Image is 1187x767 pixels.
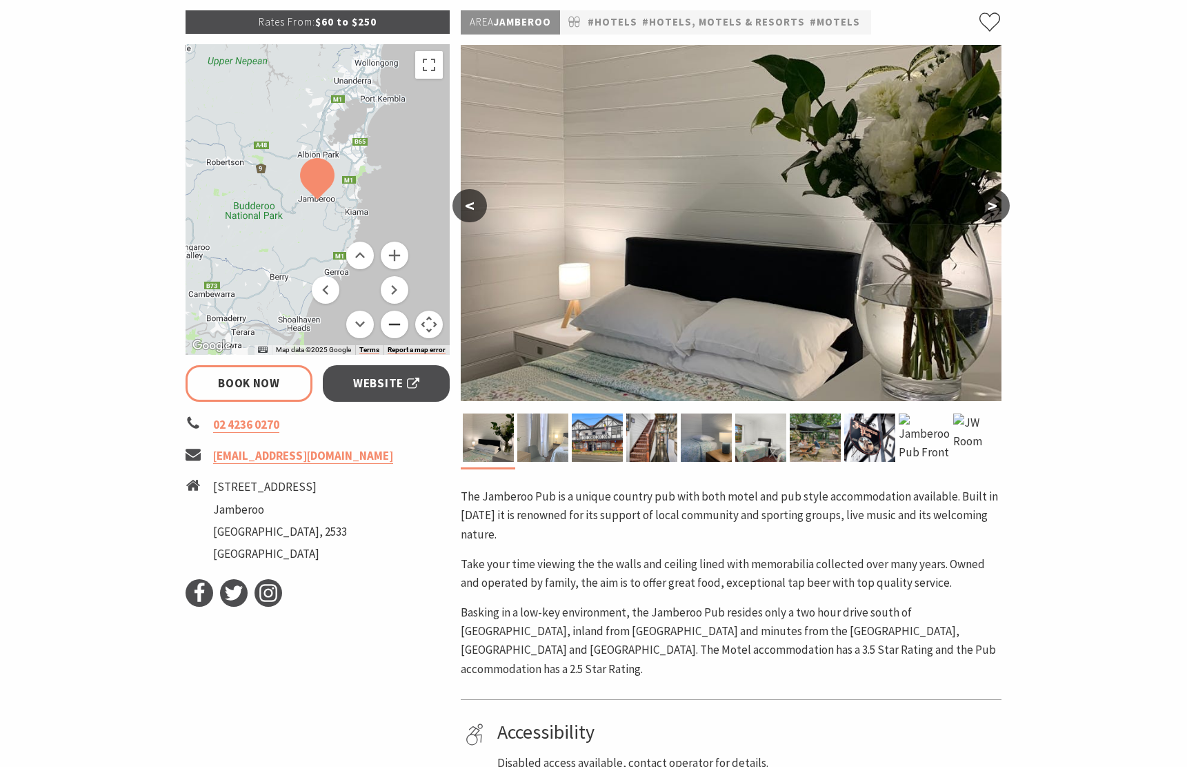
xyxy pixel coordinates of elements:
a: #Hotels [588,14,637,31]
button: Keyboard shortcuts [258,345,268,355]
p: The Jamberoo Pub is a unique country pub with both motel and pub style accommodation available. B... [461,487,1001,544]
img: Google [189,337,235,355]
img: Pub Style Room 4 [517,414,568,462]
span: Rates From: [259,15,315,28]
img: Jamberoo Pub from street [572,414,623,462]
span: Area [470,15,494,28]
a: Report a map error [388,346,446,354]
p: Basking in a low-key environment, the Jamberoo Pub resides only a two hour drive south of [GEOGRA... [461,603,1001,679]
a: Website [323,365,450,402]
li: [GEOGRAPHIC_DATA], 2533 [213,523,347,541]
img: Beer Garden rear of Pub [790,414,841,462]
a: [EMAIL_ADDRESS][DOMAIN_NAME] [213,448,393,464]
li: Jamberoo [213,501,347,519]
img: Pub Style Room 9 [461,45,1001,401]
button: Move down [346,311,374,338]
button: Zoom in [381,242,408,269]
a: #Hotels, Motels & Resorts [642,14,805,31]
img: Sign at front of pub [844,414,895,462]
img: Jamberoo Pub Front View [899,414,950,462]
p: Take your time viewing the the walls and ceiling lined with memorabilia collected over many years... [461,555,1001,592]
img: JW Room [953,414,1004,462]
button: > [975,189,1010,222]
button: Move right [381,276,408,304]
a: Open this area in Google Maps (opens a new window) [189,337,235,355]
button: Map camera controls [415,311,443,338]
button: Move up [346,242,374,269]
button: Zoom out [381,311,408,338]
span: Map data ©2025 Google [276,346,351,353]
img: Pub Style Room 3 [681,414,732,462]
button: Toggle fullscreen view [415,51,443,79]
button: < [452,189,487,222]
p: $60 to $250 [186,10,450,34]
a: 02 4236 0270 [213,417,279,433]
img: Room 6 Group Pub Stay [735,414,786,462]
img: Stairs middle of building to upstairs accommodation [626,414,677,462]
a: Book Now [186,365,313,402]
li: [GEOGRAPHIC_DATA] [213,545,347,563]
h4: Accessibility [497,721,997,744]
p: Jamberoo [461,10,560,35]
a: Terms (opens in new tab) [359,346,379,354]
img: Pub Style Room 9 [463,414,514,462]
a: #Motels [810,14,860,31]
li: [STREET_ADDRESS] [213,478,347,496]
button: Move left [312,276,339,304]
span: Website [353,374,419,393]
